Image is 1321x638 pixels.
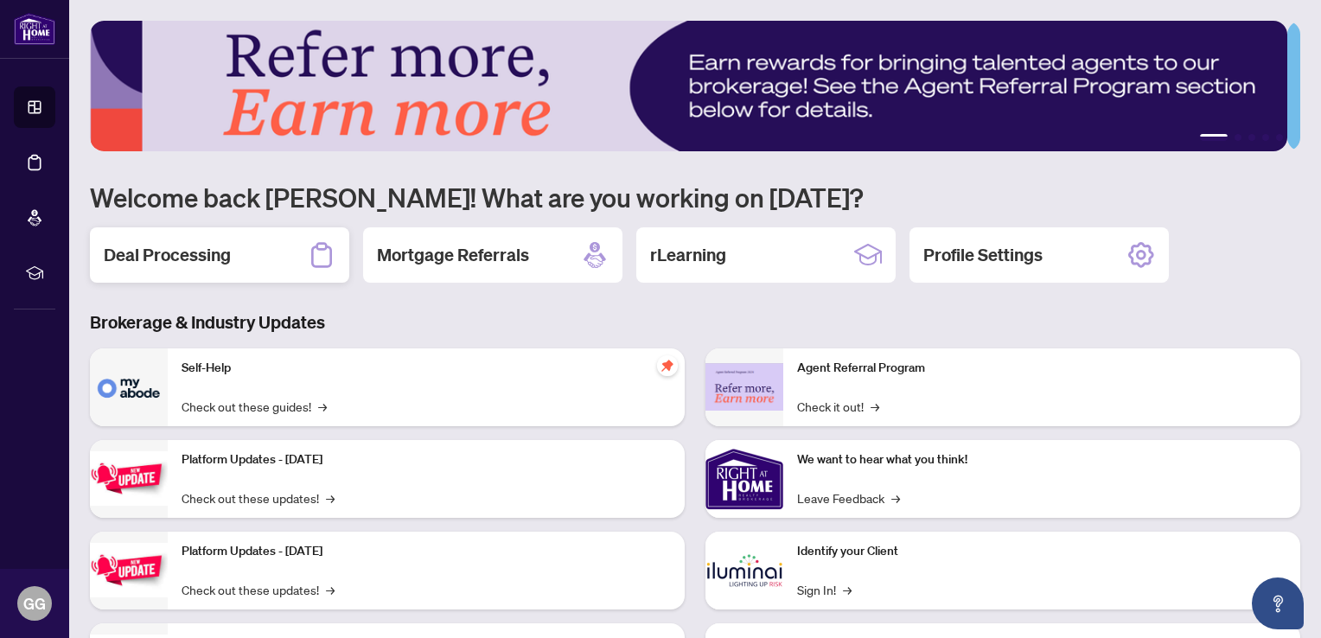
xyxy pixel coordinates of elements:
a: Check out these updates!→ [182,488,335,507]
button: 5 [1276,134,1283,141]
h3: Brokerage & Industry Updates [90,310,1300,335]
p: Agent Referral Program [797,359,1286,378]
a: Check out these guides!→ [182,397,327,416]
a: Leave Feedback→ [797,488,900,507]
img: We want to hear what you think! [705,440,783,518]
img: Platform Updates - July 8, 2025 [90,543,168,597]
button: 3 [1248,134,1255,141]
p: Self-Help [182,359,671,378]
a: Check it out!→ [797,397,879,416]
h2: rLearning [650,243,726,267]
img: Platform Updates - July 21, 2025 [90,451,168,506]
img: Self-Help [90,348,168,426]
span: → [871,397,879,416]
button: 2 [1235,134,1241,141]
span: → [326,580,335,599]
img: Identify your Client [705,532,783,609]
span: → [891,488,900,507]
h2: Deal Processing [104,243,231,267]
p: We want to hear what you think! [797,450,1286,469]
a: Check out these updates!→ [182,580,335,599]
h2: Profile Settings [923,243,1043,267]
span: → [326,488,335,507]
button: Open asap [1252,577,1304,629]
span: GG [23,591,46,616]
img: logo [14,13,55,45]
img: Slide 0 [90,21,1287,151]
button: 4 [1262,134,1269,141]
img: Agent Referral Program [705,363,783,411]
p: Platform Updates - [DATE] [182,450,671,469]
p: Identify your Client [797,542,1286,561]
span: → [843,580,852,599]
span: → [318,397,327,416]
h1: Welcome back [PERSON_NAME]! What are you working on [DATE]? [90,181,1300,214]
span: pushpin [657,355,678,376]
button: 1 [1200,134,1228,141]
p: Platform Updates - [DATE] [182,542,671,561]
h2: Mortgage Referrals [377,243,529,267]
a: Sign In!→ [797,580,852,599]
